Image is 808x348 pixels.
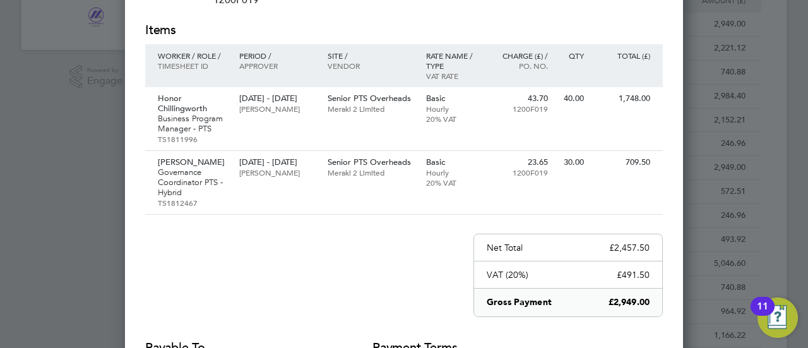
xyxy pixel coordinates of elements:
p: Hourly [426,104,481,114]
p: [DATE] - [DATE] [239,93,314,104]
p: TS1812467 [158,198,227,208]
div: 11 [757,306,768,323]
p: Po. No. [493,61,548,71]
p: £2,949.00 [609,296,650,309]
p: 1,748.00 [597,93,650,104]
h2: Items [145,21,663,39]
p: 30.00 [561,157,584,167]
p: VAT rate [426,71,481,81]
p: Hourly [426,167,481,177]
p: 709.50 [597,157,650,167]
p: 43.70 [493,93,548,104]
p: [PERSON_NAME] [158,157,227,167]
p: Rate name / type [426,51,481,71]
p: [PERSON_NAME] [239,167,314,177]
p: [PERSON_NAME] [239,104,314,114]
p: Basic [426,93,481,104]
p: Vendor [328,61,413,71]
p: Net Total [487,242,523,253]
p: £2,457.50 [609,242,650,253]
p: TS1811996 [158,134,227,144]
p: Timesheet ID [158,61,227,71]
p: £491.50 [617,269,650,280]
p: Senior PTS Overheads [328,157,413,167]
p: Gross Payment [487,296,552,309]
p: Meraki 2 Limited [328,167,413,177]
p: 1200F019 [493,104,548,114]
p: Basic [426,157,481,167]
p: Approver [239,61,314,71]
p: QTY [561,51,584,61]
p: Senior PTS Overheads [328,93,413,104]
p: Governance Coordinator PTS - Hybrid [158,167,227,198]
p: Worker / Role / [158,51,227,61]
p: VAT (20%) [487,269,528,280]
p: [DATE] - [DATE] [239,157,314,167]
p: Meraki 2 Limited [328,104,413,114]
p: Site / [328,51,413,61]
p: Total (£) [597,51,650,61]
p: 23.65 [493,157,548,167]
p: 40.00 [561,93,584,104]
p: 1200F019 [493,167,548,177]
p: 20% VAT [426,177,481,188]
p: 20% VAT [426,114,481,124]
button: Open Resource Center, 11 new notifications [757,297,798,338]
p: Business Program Manager - PTS [158,114,227,134]
p: Charge (£) / [493,51,548,61]
p: Period / [239,51,314,61]
p: Honor Chillingworth [158,93,227,114]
